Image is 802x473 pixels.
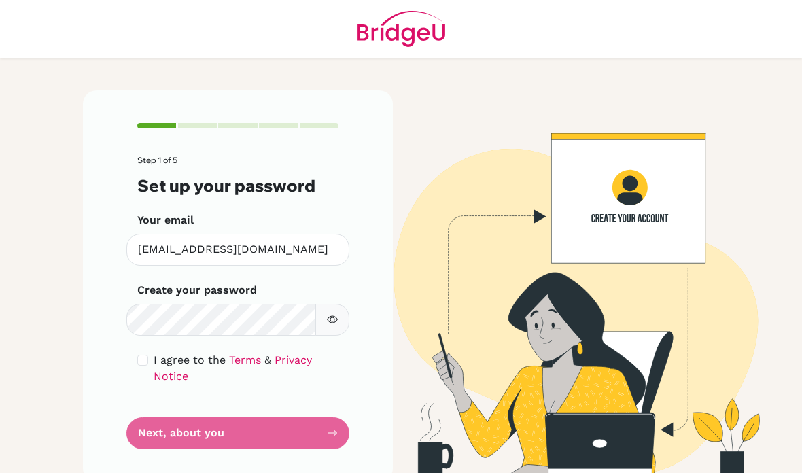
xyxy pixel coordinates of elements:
span: & [264,353,271,366]
h3: Set up your password [137,176,338,196]
label: Create your password [137,282,257,298]
a: Privacy Notice [154,353,312,383]
span: I agree to the [154,353,226,366]
input: Insert your email* [126,234,349,266]
a: Terms [229,353,261,366]
span: Step 1 of 5 [137,155,177,165]
label: Your email [137,212,194,228]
